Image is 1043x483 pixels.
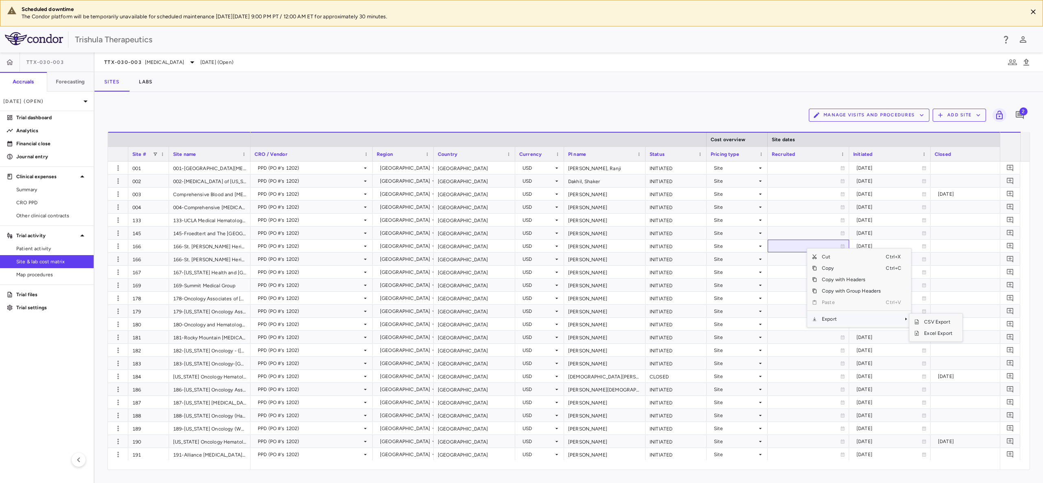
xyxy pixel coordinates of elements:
div: USD [523,318,553,331]
div: USD [523,240,553,253]
div: [GEOGRAPHIC_DATA] [434,162,515,174]
button: Add comment [1005,306,1016,317]
svg: Add comment [1006,385,1014,393]
svg: Add comment [1006,255,1014,263]
span: Cost overview [711,137,745,142]
div: 188 [128,409,169,422]
div: USD [523,201,553,214]
button: Add comment [1005,332,1016,343]
div: 001 [128,162,169,174]
p: The Condor platform will be temporarily unavailable for scheduled maintenance [DATE][DATE] 9:00 P... [22,13,1021,20]
div: 181 [128,331,169,343]
svg: Add comment [1006,216,1014,224]
div: 191 [128,448,169,461]
svg: Add comment [1006,411,1014,419]
div: PPD (PO #'s 1202) [258,331,362,344]
div: [PERSON_NAME] [564,422,646,435]
span: PI name [568,151,586,157]
div: [GEOGRAPHIC_DATA] [380,305,430,318]
div: INITIATED [646,266,707,278]
div: Site [714,279,757,292]
p: Trial settings [16,304,87,311]
div: [GEOGRAPHIC_DATA] [434,318,515,330]
span: [DATE] (Open) [200,59,233,66]
div: Site [714,344,757,357]
div: 167 [128,266,169,278]
span: Site # [132,151,146,157]
div: 183 [128,357,169,369]
div: Site [714,292,757,305]
p: [DATE] (Open) [3,98,81,105]
div: [DATE] [856,357,922,370]
div: [GEOGRAPHIC_DATA] [380,175,430,188]
button: Add Site [933,109,986,122]
div: PPD (PO #'s 1202) [258,175,362,188]
span: Patient activity [16,245,87,252]
div: 188-[US_STATE] Oncology (Hardy Oak) - USOR [169,409,250,422]
div: [DATE] [856,201,922,214]
svg: Add comment [1006,450,1014,458]
div: [PERSON_NAME] [564,344,646,356]
span: TTX-030-003 [26,59,64,66]
div: [GEOGRAPHIC_DATA] [434,396,515,409]
div: PPD (PO #'s 1202) [258,318,362,331]
div: [GEOGRAPHIC_DATA] [434,227,515,239]
span: 2 [1019,107,1028,116]
div: 179 [128,305,169,317]
button: Add comment [1005,227,1016,238]
div: INITIATED [646,188,707,200]
span: Copy with Group Headers [817,285,886,297]
p: Trial dashboard [16,114,87,121]
p: Trial files [16,291,87,298]
button: Add comment [1005,201,1016,212]
div: [GEOGRAPHIC_DATA] [434,240,515,252]
div: Site [714,201,757,214]
svg: Add comment [1006,281,1014,289]
div: 133 [128,214,169,226]
div: [GEOGRAPHIC_DATA] [380,227,430,240]
div: 004-Comprehensive [MEDICAL_DATA] Centers of [US_STATE] - Viking Site [169,201,250,213]
div: 183-[US_STATE] Oncology-[GEOGRAPHIC_DATA] Midtown-USOR [169,357,250,369]
svg: Add comment [1006,164,1014,172]
div: INITIATED [646,344,707,356]
button: Add comment [1005,358,1016,369]
svg: Add comment [1006,294,1014,302]
div: 167-[US_STATE] Health and [GEOGRAPHIC_DATA] [169,266,250,278]
div: Site [714,331,757,344]
span: Site name [173,151,196,157]
span: Cut [817,251,886,262]
div: 179-[US_STATE] Oncology Associates ([GEOGRAPHIC_DATA]) - USOR [169,305,250,317]
div: INITIATED [646,305,707,317]
div: INITIATED [646,240,707,252]
button: Add comment [1005,384,1016,395]
div: [US_STATE] Oncology Hematology, P.A. [169,435,250,448]
div: PPD (PO #'s 1202) [258,357,362,370]
div: 004 [128,201,169,213]
div: [PERSON_NAME] [564,214,646,226]
div: [GEOGRAPHIC_DATA] [380,331,430,344]
button: Add comment [1005,240,1016,251]
button: Add comment [1005,280,1016,291]
div: INITIATED [646,331,707,343]
div: USD [523,305,553,318]
div: PPD (PO #'s 1202) [258,279,362,292]
div: Dakhil, Shaker [564,175,646,187]
div: [PERSON_NAME] [564,357,646,369]
div: [GEOGRAPHIC_DATA] [380,201,430,214]
div: 166 [128,240,169,252]
div: USD [523,266,553,279]
div: [DATE] [856,214,922,227]
div: [PERSON_NAME] [564,292,646,304]
div: 133-UCLA Medical Hematology and Oncology [169,214,250,226]
svg: Add comment [1006,320,1014,328]
div: [GEOGRAPHIC_DATA] [380,292,430,305]
div: INITIATED [646,383,707,396]
span: TTX-030-003 [104,59,142,66]
svg: Add comment [1006,372,1014,380]
div: 145-Froedtert and The [GEOGRAPHIC_DATA][US_STATE] [169,227,250,239]
h6: Accruals [13,78,34,85]
span: CRO PPD [16,199,87,206]
div: [GEOGRAPHIC_DATA] [434,409,515,422]
div: [GEOGRAPHIC_DATA] [434,357,515,369]
svg: Add comment [1006,229,1014,237]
